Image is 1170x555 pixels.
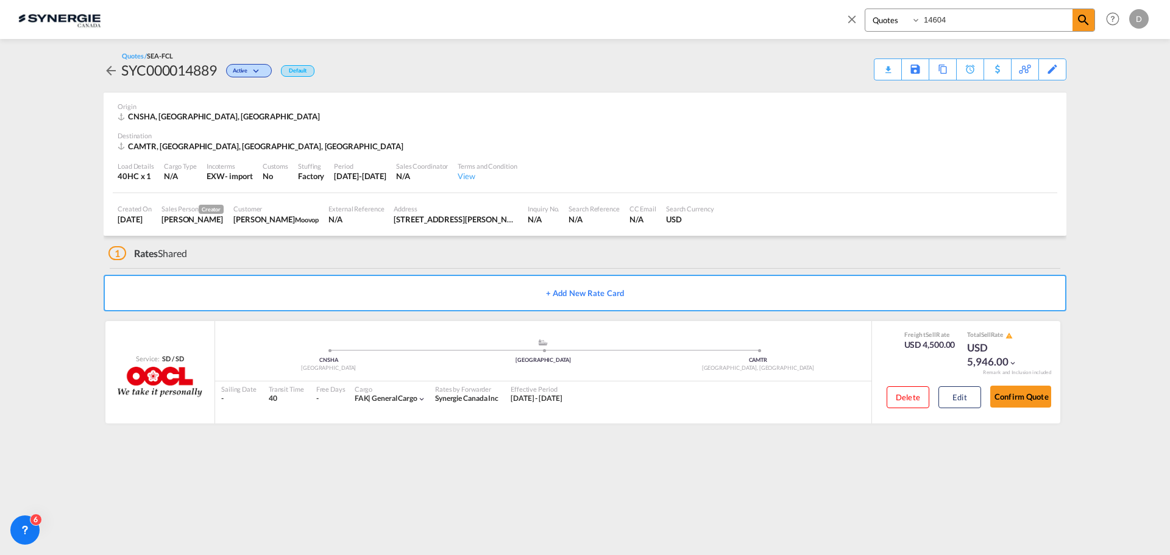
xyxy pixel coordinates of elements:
[1076,13,1091,27] md-icon: icon-magnify
[233,214,319,225] div: Antoine Goudreault
[250,68,265,75] md-icon: icon-chevron-down
[569,214,619,225] div: N/A
[122,51,173,60] div: Quotes /SEA-FCL
[511,394,562,403] span: [DATE] - [DATE]
[108,246,126,260] span: 1
[666,204,714,213] div: Search Currency
[233,204,319,213] div: Customer
[298,171,324,182] div: Factory Stuffing
[394,204,518,213] div: Address
[1009,359,1017,367] md-icon: icon-chevron-down
[118,161,154,171] div: Load Details
[938,386,981,408] button: Edit
[221,384,257,394] div: Sailing Date
[666,214,714,225] div: USD
[298,161,324,171] div: Stuffing
[629,204,656,213] div: CC Email
[651,364,865,372] div: [GEOGRAPHIC_DATA], [GEOGRAPHIC_DATA]
[118,171,154,182] div: 40HC x 1
[263,161,288,171] div: Customs
[221,356,436,364] div: CNSHA
[435,394,498,404] div: Synergie Canada Inc
[118,367,203,397] img: OOCL
[334,161,386,171] div: Period
[396,171,448,182] div: N/A
[164,171,197,182] div: N/A
[1005,332,1013,339] md-icon: icon-alert
[207,171,225,182] div: EXW
[396,161,448,171] div: Sales Coordinator
[902,59,929,80] div: Save As Template
[159,354,183,363] div: SD / SD
[221,364,436,372] div: [GEOGRAPHIC_DATA]
[104,60,121,80] div: icon-arrow-left
[118,102,1052,111] div: Origin
[881,61,895,70] md-icon: icon-download
[887,386,929,408] button: Delete
[458,161,517,171] div: Terms and Condition
[328,204,384,213] div: External Reference
[128,111,320,121] span: CNSHA, [GEOGRAPHIC_DATA], [GEOGRAPHIC_DATA]
[458,171,517,182] div: View
[536,339,550,345] md-icon: assets/icons/custom/ship-fill.svg
[164,161,197,171] div: Cargo Type
[269,384,304,394] div: Transit Time
[263,171,288,182] div: No
[1102,9,1123,29] span: Help
[629,214,656,225] div: N/A
[118,131,1052,140] div: Destination
[161,214,224,225] div: Daniel Dico
[1129,9,1149,29] div: D
[118,111,323,122] div: CNSHA, Shanghai, Asia Pacific
[207,161,253,171] div: Incoterms
[217,60,275,80] div: Change Status Here
[528,214,559,225] div: N/A
[334,171,386,182] div: 14 Oct 2025
[269,394,304,404] div: 40
[926,331,936,338] span: Sell
[316,384,346,394] div: Free Days
[435,394,498,403] span: Synergie Canada Inc
[881,59,895,70] div: Quote PDF is not available at this time
[226,64,272,77] div: Change Status Here
[904,339,955,351] div: USD 4,500.00
[355,384,426,394] div: Cargo
[328,214,384,225] div: N/A
[221,394,257,404] div: -
[281,65,314,77] div: Default
[18,5,101,33] img: 1f56c880d42311ef80fc7dca854c8e59.png
[118,214,152,225] div: 19 Sep 2025
[108,247,187,260] div: Shared
[845,12,859,26] md-icon: icon-close
[1102,9,1129,30] div: Help
[569,204,619,213] div: Search Reference
[104,63,118,78] md-icon: icon-arrow-left
[355,394,417,404] div: general cargo
[147,52,172,60] span: SEA-FCL
[904,330,955,339] div: Freight Rate
[118,141,406,152] div: CAMTR, Montreal, QC, Americas
[921,9,1072,30] input: Enter Quotation Number
[845,9,865,38] span: icon-close
[528,204,559,213] div: Inquiry No.
[355,394,372,403] span: FAK
[435,384,498,394] div: Rates by Forwarder
[394,214,518,225] div: 3504 Francis-Hughes Laval, Qc, Canada H7L 5A9
[417,395,426,403] md-icon: icon-chevron-down
[316,394,319,404] div: -
[225,171,253,182] div: - import
[1004,331,1013,340] button: icon-alert
[967,330,1028,340] div: Total Rate
[990,386,1051,408] button: Confirm Quote
[104,275,1066,311] button: + Add New Rate Card
[118,204,152,213] div: Created On
[233,67,250,79] span: Active
[121,60,217,80] div: SYC000014889
[967,341,1028,370] div: USD 5,946.00
[981,331,991,338] span: Sell
[511,394,562,404] div: 19 Sep 2025 - 14 Oct 2025
[199,205,224,214] span: Creator
[511,384,562,394] div: Effective Period
[136,354,159,363] span: Service:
